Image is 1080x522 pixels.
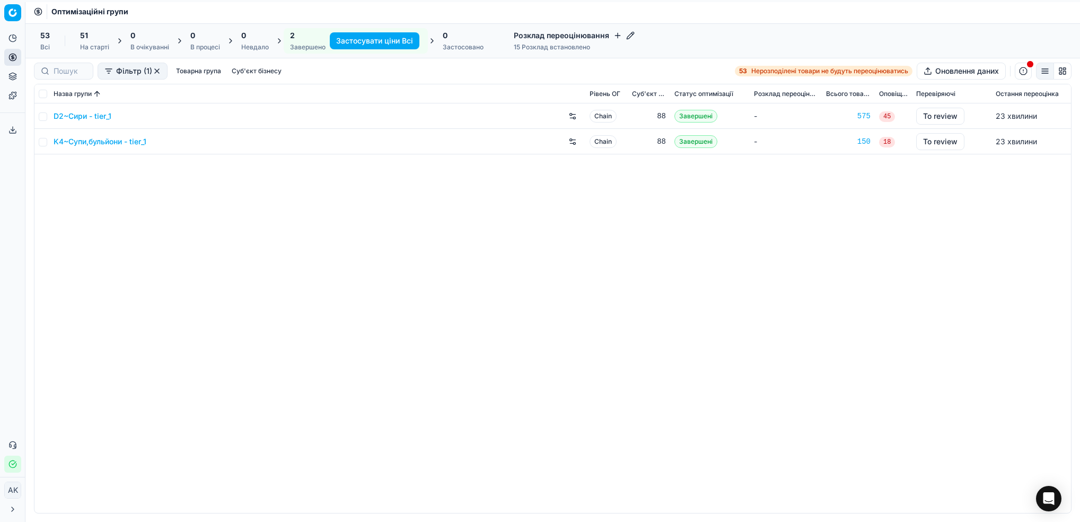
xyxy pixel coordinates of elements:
span: Назва групи [54,90,92,98]
div: Завершено [290,43,326,51]
span: Суб'єкт бізнесу [632,90,666,98]
a: 575 [826,111,871,121]
span: Нерозподілені товари не будуть переоцінюватись [751,67,908,75]
div: В очікуванні [130,43,169,51]
span: Завершені [674,110,717,123]
span: Chain [590,135,617,148]
span: Оповіщення [879,90,908,98]
span: Завершені [674,135,717,148]
div: Застосовано [443,43,484,51]
button: Оновлення даних [917,63,1006,80]
input: Пошук [54,66,86,76]
div: На старті [80,43,109,51]
span: 23 хвилини [996,137,1037,146]
button: Товарна група [172,65,225,77]
span: Всього товарів [826,90,871,98]
a: 150 [826,136,871,147]
button: Sorted by Назва групи ascending [92,89,102,99]
td: - [750,129,822,154]
span: 0 [190,30,195,41]
span: 0 [241,30,246,41]
span: AK [5,482,21,498]
a: D2~Сири - tier_1 [54,111,111,121]
div: Open Intercom Messenger [1036,486,1061,511]
span: 53 [40,30,50,41]
div: 15 Розклад встановлено [514,43,635,51]
span: Остання переоцінка [996,90,1059,98]
button: Суб'єкт бізнесу [227,65,286,77]
span: 18 [879,137,895,147]
button: AK [4,482,21,499]
div: В процесі [190,43,220,51]
a: 53Нерозподілені товари не будуть переоцінюватись [735,66,912,76]
span: Оптимізаційні групи [51,6,128,17]
strong: 53 [739,67,747,75]
span: 0 [443,30,447,41]
span: Перевіряючі [916,90,955,98]
h4: Розклад переоцінювання [514,30,635,41]
div: Всі [40,43,50,51]
td: - [750,103,822,129]
button: To review [916,108,964,125]
span: 45 [879,111,895,122]
span: 51 [80,30,88,41]
span: 2 [290,30,295,41]
div: 88 [632,111,666,121]
div: 88 [632,136,666,147]
span: Рівень OГ [590,90,620,98]
span: 0 [130,30,135,41]
span: Розклад переоцінювання [754,90,818,98]
span: 23 хвилини [996,111,1037,120]
button: Застосувати ціни Всі [330,32,419,49]
span: Статус оптимізації [674,90,733,98]
button: To review [916,133,964,150]
div: Невдало [241,43,269,51]
nav: breadcrumb [51,6,128,17]
span: Chain [590,110,617,123]
a: K4~Супи,бульйони - tier_1 [54,136,146,147]
button: Фільтр (1) [98,63,168,80]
